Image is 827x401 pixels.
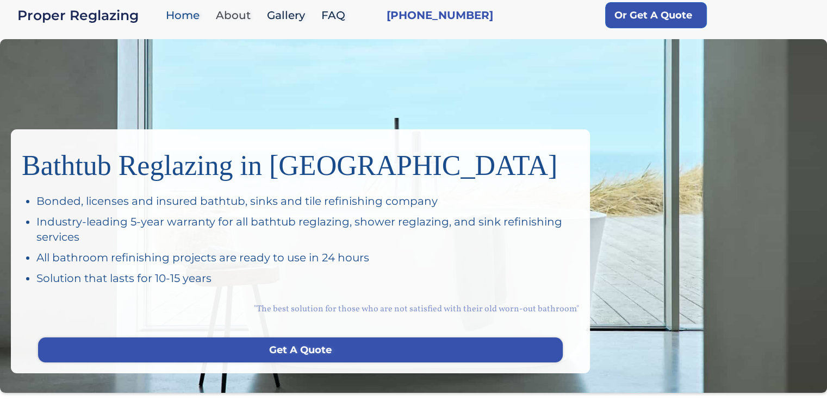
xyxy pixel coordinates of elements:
[36,214,579,245] div: Industry-leading 5-year warranty for all bathtub reglazing, shower reglazing, and sink refinishin...
[36,271,579,286] div: Solution that lasts for 10-15 years
[36,250,579,265] div: All bathroom refinishing projects are ready to use in 24 hours
[262,4,316,27] a: Gallery
[17,8,160,23] a: home
[22,291,579,327] div: "The best solution for those who are not satisfied with their old worn-out bathroom"
[22,140,579,183] h1: Bathtub Reglazing in [GEOGRAPHIC_DATA]
[38,337,563,362] a: Get A Quote
[316,4,356,27] a: FAQ
[387,8,493,23] a: [PHONE_NUMBER]
[36,193,579,209] div: Bonded, licenses and insured bathtub, sinks and tile refinishing company
[160,4,210,27] a: Home
[210,4,262,27] a: About
[17,8,160,23] div: Proper Reglazing
[605,2,707,28] a: Or Get A Quote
